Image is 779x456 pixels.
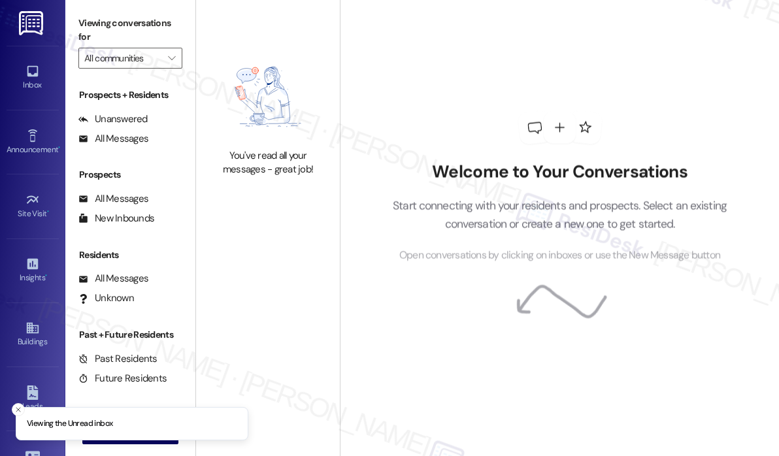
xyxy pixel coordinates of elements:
div: All Messages [78,272,148,285]
span: • [47,207,49,216]
a: Leads [7,382,59,417]
span: • [58,143,60,152]
div: Past + Future Residents [65,328,195,342]
img: empty-state [210,51,325,142]
div: All Messages [78,132,148,146]
span: Open conversations by clicking on inboxes or use the New Message button [399,247,720,263]
div: New Inbounds [78,212,154,225]
h2: Welcome to Your Conversations [373,162,747,183]
div: Past Residents [78,352,157,366]
div: You've read all your messages - great job! [210,149,325,177]
div: All Messages [78,192,148,206]
div: Prospects + Residents [65,88,195,102]
a: Site Visit • [7,189,59,224]
label: Viewing conversations for [78,13,182,48]
div: Residents [65,248,195,262]
div: Unknown [78,291,134,305]
img: ResiDesk Logo [19,11,46,35]
input: All communities [84,48,161,69]
div: Unanswered [78,112,148,126]
i:  [168,53,175,63]
p: Start connecting with your residents and prospects. Select an existing conversation or create a n... [373,196,747,233]
button: Close toast [12,403,25,416]
p: Viewing the Unread inbox [27,418,112,430]
a: Inbox [7,60,59,95]
div: Future Residents [78,372,167,385]
a: Buildings [7,317,59,352]
a: Insights • [7,253,59,288]
div: Prospects [65,168,195,182]
span: • [45,271,47,280]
